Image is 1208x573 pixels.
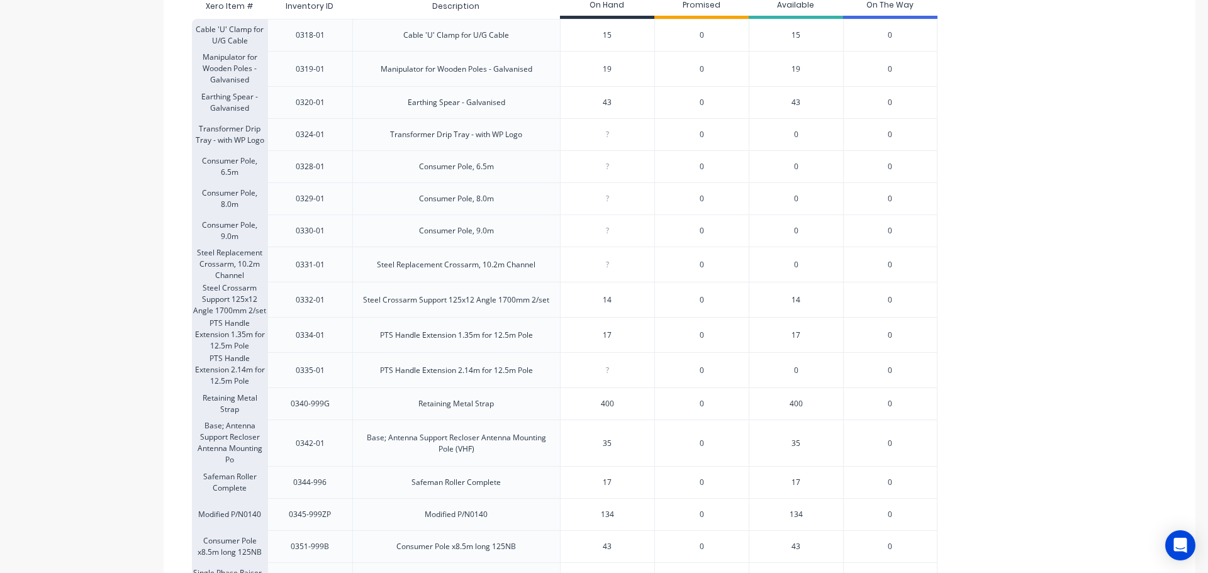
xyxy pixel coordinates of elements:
[749,118,843,150] div: 0
[561,119,654,150] div: ?
[561,284,654,316] div: 14
[390,129,522,140] div: Transformer Drip Tray - with WP Logo
[561,183,654,214] div: ?
[411,477,501,488] div: Safeman Roller Complete
[419,225,494,236] div: Consumer Pole, 9.0m
[700,365,704,376] span: 0
[380,330,533,341] div: PTS Handle Extension 1.35m for 12.5m Pole
[700,161,704,172] span: 0
[888,129,892,140] span: 0
[700,294,704,306] span: 0
[296,294,325,306] div: 0332-01
[296,129,325,140] div: 0324-01
[749,150,843,182] div: 0
[888,161,892,172] span: 0
[561,87,654,118] div: 43
[888,477,892,488] span: 0
[403,30,509,41] div: Cable 'U' Clamp for U/G Cable
[749,466,843,498] div: 17
[192,214,267,247] div: Consumer Pole, 9.0m
[296,225,325,236] div: 0330-01
[192,387,267,420] div: Retaining Metal Strap
[419,193,494,204] div: Consumer Pole, 8.0m
[192,466,267,498] div: Safeman Roller Complete
[192,182,267,214] div: Consumer Pole, 8.0m
[561,19,654,51] div: 15
[700,225,704,236] span: 0
[296,365,325,376] div: 0335-01
[888,330,892,341] span: 0
[888,294,892,306] span: 0
[888,541,892,552] span: 0
[192,118,267,150] div: Transformer Drip Tray - with WP Logo
[749,182,843,214] div: 0
[749,420,843,466] div: 35
[700,97,704,108] span: 0
[749,498,843,530] div: 134
[888,398,892,409] span: 0
[888,225,892,236] span: 0
[888,30,892,41] span: 0
[418,398,494,409] div: Retaining Metal Strap
[700,330,704,341] span: 0
[888,193,892,204] span: 0
[888,97,892,108] span: 0
[888,64,892,75] span: 0
[749,387,843,420] div: 400
[396,541,516,552] div: Consumer Pole x8.5m long 125NB
[192,19,267,51] div: Cable 'U' Clamp for U/G Cable
[381,64,532,75] div: Manipulator for Wooden Poles - Galvanised
[700,509,704,520] span: 0
[192,530,267,562] div: Consumer Pole x8.5m long 125NB
[192,247,267,282] div: Steel Replacement Crossarm, 10.2m Channel
[749,214,843,247] div: 0
[749,51,843,86] div: 19
[192,352,267,387] div: PTS Handle Extension 2.14m for 12.5m Pole
[296,330,325,341] div: 0334-01
[561,428,654,459] div: 35
[700,64,704,75] span: 0
[700,193,704,204] span: 0
[749,530,843,562] div: 43
[192,282,267,317] div: Steel Crossarm Support 125x12 Angle 1700mm 2/set
[296,97,325,108] div: 0320-01
[296,259,325,270] div: 0331-01
[700,438,704,449] span: 0
[561,467,654,498] div: 17
[749,247,843,282] div: 0
[561,531,654,562] div: 43
[561,355,654,386] div: ?
[296,193,325,204] div: 0329-01
[192,420,267,466] div: Base; Antenna Support Recloser Antenna Mounting Po
[888,365,892,376] span: 0
[700,398,704,409] span: 0
[296,64,325,75] div: 0319-01
[377,259,535,270] div: Steel Replacement Crossarm, 10.2m Channel
[296,30,325,41] div: 0318-01
[561,215,654,247] div: ?
[561,320,654,351] div: 17
[749,19,843,51] div: 15
[700,477,704,488] span: 0
[293,477,327,488] div: 0344-996
[561,151,654,182] div: ?
[192,498,267,530] div: Modified P/N0140
[749,86,843,118] div: 43
[192,86,267,118] div: Earthing Spear - Galvanised
[363,432,550,455] div: Base; Antenna Support Recloser Antenna Mounting Pole (VHF)
[700,129,704,140] span: 0
[1165,530,1195,560] div: Open Intercom Messenger
[888,509,892,520] span: 0
[888,259,892,270] span: 0
[289,509,331,520] div: 0345-999ZP
[561,499,654,530] div: 134
[192,150,267,182] div: Consumer Pole, 6.5m
[291,398,330,409] div: 0340-999G
[296,438,325,449] div: 0342-01
[700,30,704,41] span: 0
[192,317,267,352] div: PTS Handle Extension 1.35m for 12.5m Pole
[700,541,704,552] span: 0
[749,282,843,317] div: 14
[296,161,325,172] div: 0328-01
[425,509,488,520] div: Modified P/N0140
